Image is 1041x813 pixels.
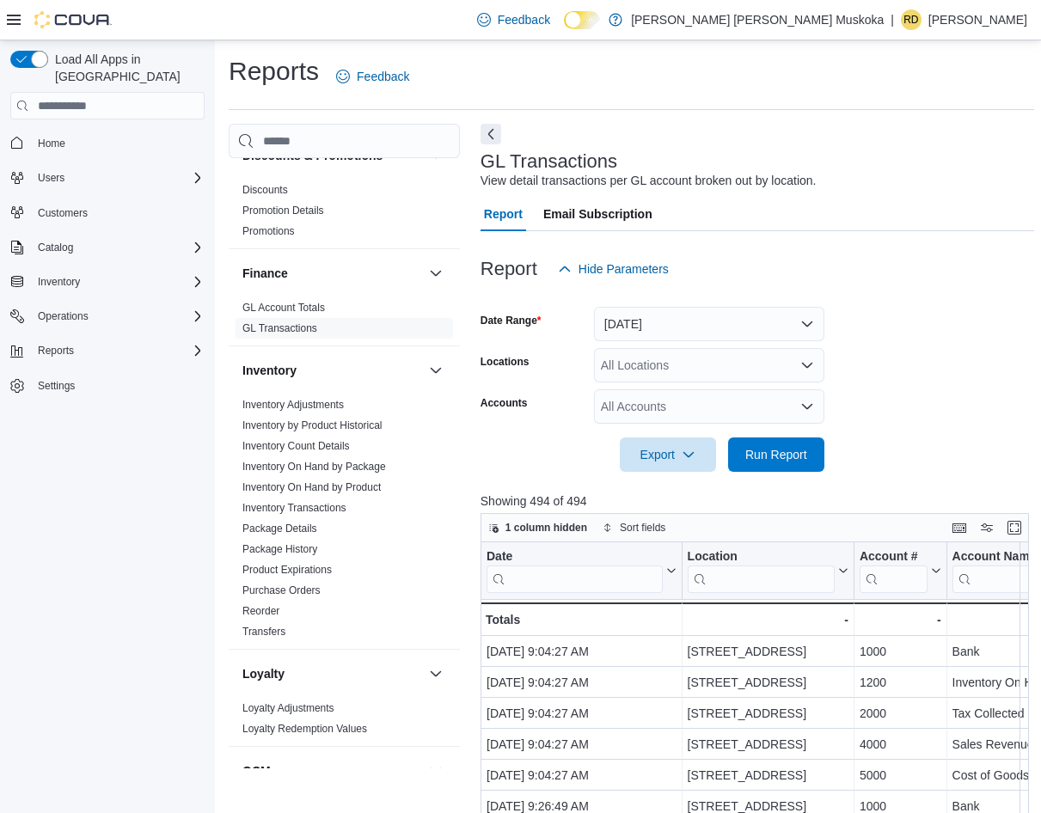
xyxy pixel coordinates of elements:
span: Purchase Orders [242,584,321,597]
span: Loyalty Adjustments [242,701,334,715]
button: OCM [242,762,422,779]
p: [PERSON_NAME] [PERSON_NAME] Muskoka [631,9,884,30]
button: Users [3,166,211,190]
div: - [860,609,941,630]
button: Customers [3,200,211,225]
button: Open list of options [800,358,814,372]
button: Home [3,130,211,155]
div: Date [487,549,663,565]
div: [STREET_ADDRESS] [687,672,848,693]
div: [STREET_ADDRESS] [687,765,848,785]
button: Finance [242,265,422,282]
a: Customers [31,203,95,223]
span: Inventory On Hand by Product [242,480,381,494]
span: Promotions [242,224,295,238]
span: Product Expirations [242,563,332,577]
button: Account # [860,549,941,593]
h3: GL Transactions [481,151,617,172]
span: 1 column hidden [505,521,587,535]
div: [DATE] 9:04:27 AM [487,641,677,662]
span: Catalog [31,237,205,258]
button: Export [620,437,716,472]
a: GL Account Totals [242,302,325,314]
span: Inventory Adjustments [242,398,344,412]
button: Operations [31,306,95,327]
button: Inventory [242,362,422,379]
button: Catalog [3,235,211,260]
span: Inventory Transactions [242,501,346,515]
h3: Finance [242,265,288,282]
span: Catalog [38,241,73,254]
span: Feedback [357,68,409,85]
h3: Report [481,259,537,279]
button: Reports [3,339,211,363]
button: Users [31,168,71,188]
span: Dark Mode [564,29,565,30]
span: GL Transactions [242,321,317,335]
span: Users [38,171,64,185]
span: Inventory On Hand by Package [242,460,386,474]
a: Promotion Details [242,205,324,217]
nav: Complex example [10,123,205,443]
button: Date [487,549,677,593]
div: Account # [860,549,928,593]
button: Open list of options [800,400,814,413]
a: Product Expirations [242,564,332,576]
button: Loyalty [242,665,422,682]
div: Totals [486,609,677,630]
span: Customers [31,202,205,223]
span: Inventory [38,275,80,289]
span: Customers [38,206,88,220]
div: [DATE] 9:04:27 AM [487,765,677,785]
div: Discounts & Promotions [229,180,460,248]
div: [STREET_ADDRESS] [687,703,848,724]
button: Loyalty [426,663,446,684]
span: GL Account Totals [242,301,325,315]
span: Email Subscription [543,197,652,231]
label: Accounts [481,396,528,410]
label: Date Range [481,314,542,327]
button: Location [687,549,848,593]
a: Transfers [242,626,285,638]
a: Inventory Count Details [242,440,350,452]
span: Export [630,437,706,472]
span: Inventory [31,272,205,292]
span: Package History [242,542,317,556]
span: Inventory by Product Historical [242,419,383,432]
a: Purchase Orders [242,584,321,596]
div: [DATE] 9:04:27 AM [487,672,677,693]
a: Settings [31,376,82,396]
a: Feedback [470,3,557,37]
div: Finance [229,297,460,345]
div: Inventory [229,394,460,649]
div: [STREET_ADDRESS] [687,641,848,662]
span: Operations [31,306,205,327]
div: Location [687,549,834,565]
h3: Loyalty [242,665,285,682]
span: Transfers [242,625,285,639]
p: | [891,9,894,30]
div: 5000 [860,765,941,785]
button: Inventory [3,270,211,294]
div: [STREET_ADDRESS] [687,734,848,755]
span: Operations [38,309,89,323]
div: - [687,609,848,630]
div: 4000 [860,734,941,755]
div: 2000 [860,703,941,724]
button: Keyboard shortcuts [949,517,970,538]
span: Reorder [242,604,279,618]
a: Package Details [242,523,317,535]
button: Settings [3,373,211,398]
button: Reports [31,340,81,361]
div: [DATE] 9:04:27 AM [487,734,677,755]
span: Loyalty Redemption Values [242,722,367,736]
button: Inventory [31,272,87,292]
span: Hide Parameters [579,260,669,278]
div: Rebecca Dickson [901,9,922,30]
div: 1000 [860,641,941,662]
a: Inventory Transactions [242,502,346,514]
h1: Reports [229,54,319,89]
button: [DATE] [594,307,824,341]
span: Feedback [498,11,550,28]
button: Display options [977,517,997,538]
